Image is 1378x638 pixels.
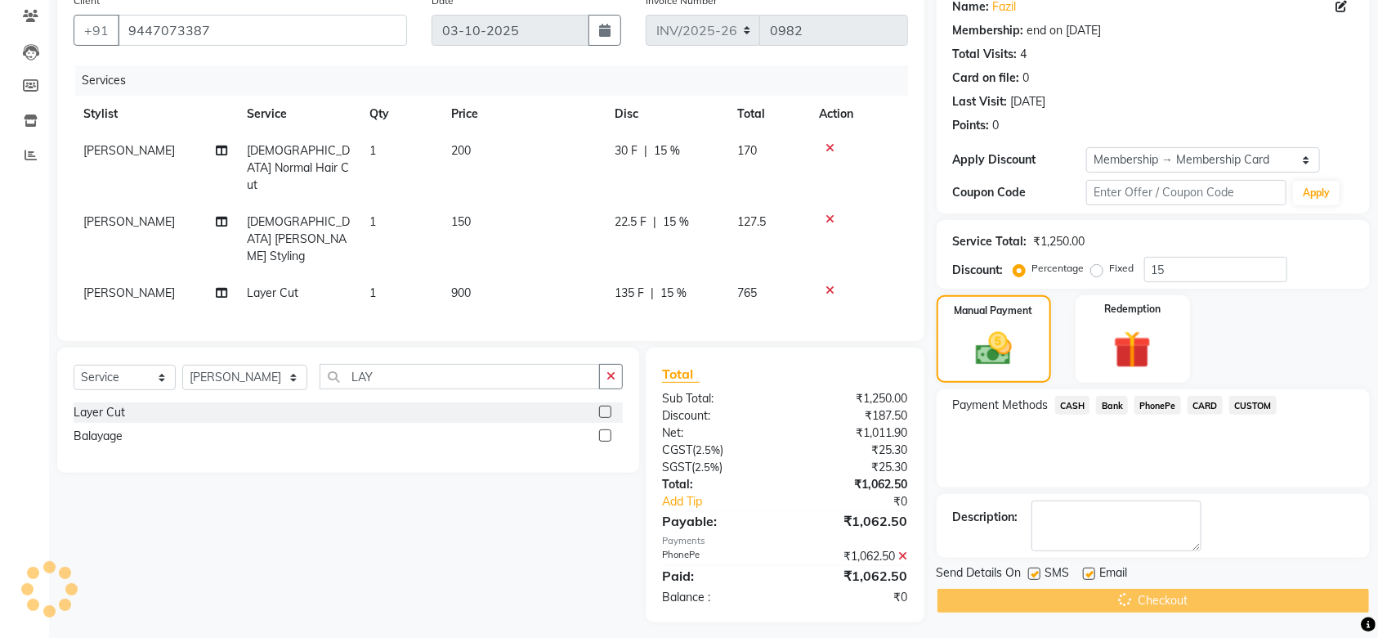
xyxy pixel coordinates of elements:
span: CUSTOM [1229,396,1277,415]
div: Payable: [650,511,785,531]
div: Discount: [953,262,1004,279]
span: CARD [1188,396,1223,415]
span: 22.5 F [615,213,646,231]
div: Card on file: [953,70,1020,87]
div: ₹0 [785,589,919,606]
div: Discount: [650,407,785,425]
span: 15 % [654,142,680,159]
input: Search by Name/Mobile/Email/Code [118,15,407,46]
input: Search or Scan [320,364,600,389]
label: Manual Payment [955,303,1033,318]
div: ₹1,062.50 [785,476,919,493]
div: 4 [1021,46,1027,63]
span: CGST [662,443,692,457]
span: SGST [662,460,691,474]
img: _cash.svg [964,328,1023,370]
button: +91 [74,15,119,46]
span: 15 % [663,213,689,231]
div: ( ) [650,442,785,459]
div: Service Total: [953,233,1027,250]
div: ₹1,062.50 [785,511,919,531]
div: Coupon Code [953,184,1086,201]
span: 30 F [615,142,638,159]
div: Balayage [74,428,123,445]
span: Email [1100,564,1128,585]
span: 2.5% [696,443,720,456]
button: Apply [1293,181,1340,205]
span: [PERSON_NAME] [83,214,175,229]
span: 765 [737,285,757,300]
span: Payment Methods [953,397,1049,414]
span: | [644,142,647,159]
span: SMS [1045,564,1070,585]
th: Action [809,96,908,133]
div: ₹25.30 [785,442,919,459]
span: CASH [1055,396,1090,415]
div: ₹1,250.00 [1034,233,1085,250]
span: [PERSON_NAME] [83,143,175,158]
div: Sub Total: [650,390,785,407]
label: Redemption [1104,302,1161,317]
span: [DEMOGRAPHIC_DATA] [PERSON_NAME] Styling [247,214,350,263]
div: 0 [1023,70,1030,87]
div: ₹187.50 [785,407,919,425]
div: ₹0 [808,493,920,510]
span: 15 % [660,285,687,302]
div: end on [DATE] [1027,22,1102,39]
div: Total: [650,476,785,493]
div: ₹1,011.90 [785,425,919,442]
div: PhonePe [650,548,785,565]
input: Enter Offer / Coupon Code [1086,180,1286,205]
span: 1 [369,214,376,229]
div: Net: [650,425,785,442]
div: Paid: [650,566,785,586]
div: ( ) [650,459,785,476]
div: Layer Cut [74,404,125,421]
span: Send Details On [937,564,1022,585]
label: Fixed [1110,261,1134,276]
span: | [651,285,654,302]
th: Total [727,96,809,133]
img: _gift.svg [1102,326,1163,373]
span: Total [662,366,700,383]
th: Qty [360,96,441,133]
div: Services [75,65,920,96]
div: Description: [953,509,1018,526]
span: 900 [451,285,471,300]
div: 0 [993,117,1000,134]
span: [DEMOGRAPHIC_DATA] Normal Hair Cut [247,143,350,192]
div: Payments [662,534,908,548]
a: Add Tip [650,493,808,510]
div: Points: [953,117,990,134]
span: 135 F [615,285,644,302]
label: Percentage [1032,261,1085,276]
div: ₹25.30 [785,459,919,476]
th: Service [237,96,360,133]
th: Price [441,96,605,133]
div: Total Visits: [953,46,1018,63]
th: Stylist [74,96,237,133]
span: 170 [737,143,757,158]
span: 1 [369,143,376,158]
span: Layer Cut [247,285,298,300]
div: ₹1,062.50 [785,566,919,586]
span: 1 [369,285,376,300]
span: | [653,213,656,231]
div: Apply Discount [953,151,1086,168]
span: PhonePe [1134,396,1181,415]
div: Balance : [650,589,785,606]
span: 150 [451,214,471,229]
span: [PERSON_NAME] [83,285,175,300]
th: Disc [605,96,727,133]
div: ₹1,250.00 [785,390,919,407]
span: 127.5 [737,214,766,229]
div: Last Visit: [953,93,1008,110]
div: [DATE] [1011,93,1046,110]
span: Bank [1096,396,1128,415]
div: Membership: [953,22,1024,39]
span: 200 [451,143,471,158]
div: ₹1,062.50 [785,548,919,565]
span: 2.5% [695,461,719,474]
